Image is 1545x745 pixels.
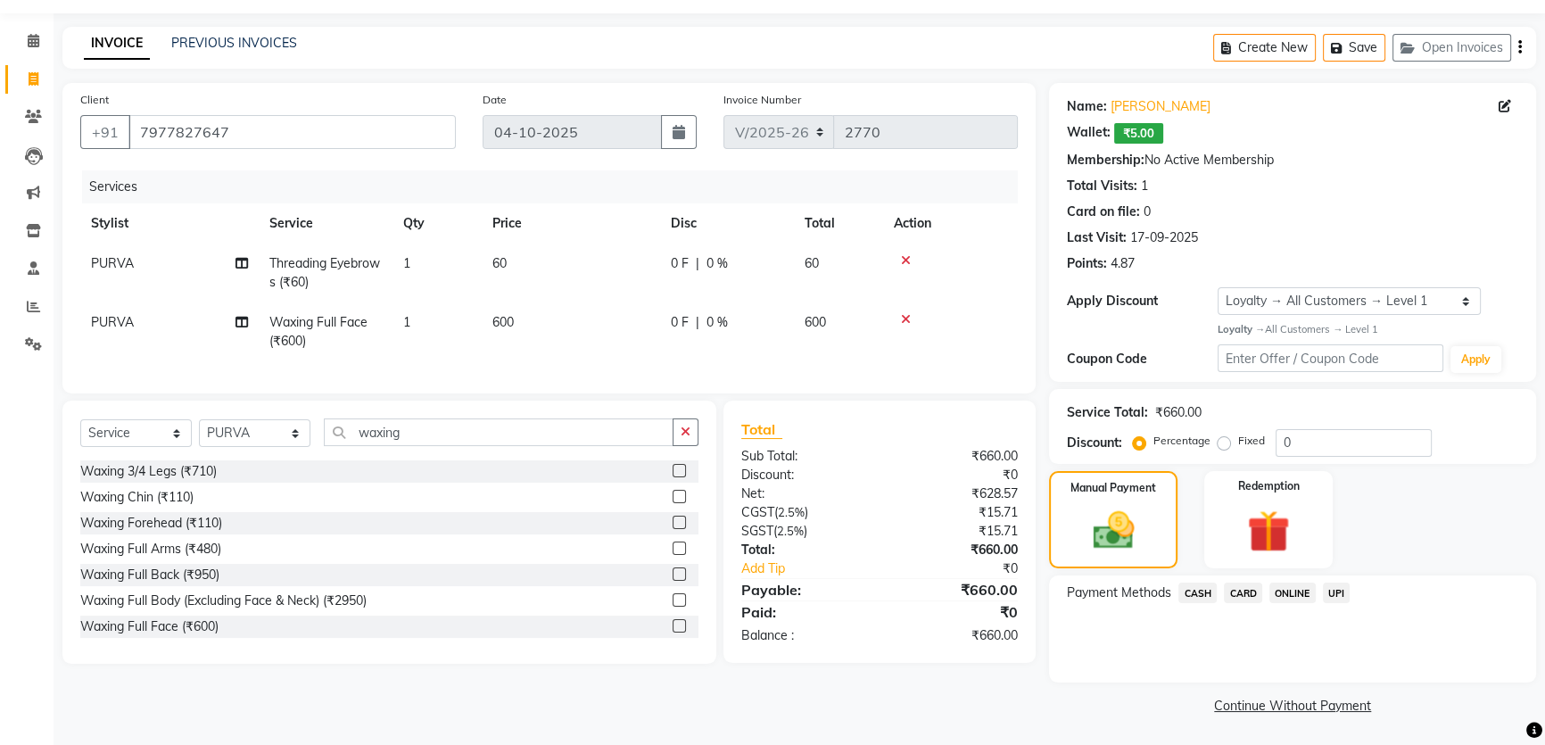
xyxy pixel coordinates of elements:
[82,170,1031,203] div: Services
[880,484,1031,503] div: ₹628.57
[1323,34,1385,62] button: Save
[80,566,219,584] div: Waxing Full Back (₹950)
[1080,507,1147,554] img: _cash.svg
[728,522,880,541] div: ( )
[728,626,880,645] div: Balance :
[778,505,805,519] span: 2.5%
[1067,403,1148,422] div: Service Total:
[741,523,773,539] span: SGST
[1114,123,1163,144] span: ₹5.00
[1450,346,1501,373] button: Apply
[91,255,134,271] span: PURVA
[728,559,905,578] a: Add Tip
[80,462,217,481] div: Waxing 3/4 Legs (₹710)
[80,617,219,636] div: Waxing Full Face (₹600)
[171,35,297,51] a: PREVIOUS INVOICES
[1053,697,1533,716] a: Continue Without Payment
[1238,478,1300,494] label: Redemption
[482,203,660,244] th: Price
[741,420,782,439] span: Total
[492,255,507,271] span: 60
[1111,254,1135,273] div: 4.87
[403,314,410,330] span: 1
[706,254,728,273] span: 0 %
[80,203,259,244] th: Stylist
[259,203,392,244] th: Service
[880,601,1031,623] div: ₹0
[741,504,774,520] span: CGST
[80,592,367,610] div: Waxing Full Body (Excluding Face & Neck) (₹2950)
[794,203,883,244] th: Total
[1155,403,1202,422] div: ₹660.00
[1144,203,1151,221] div: 0
[880,447,1031,466] div: ₹660.00
[728,579,880,600] div: Payable:
[1234,505,1303,559] img: _gift.svg
[128,115,456,149] input: Search by Name/Mobile/Email/Code
[1238,433,1265,449] label: Fixed
[80,514,222,533] div: Waxing Forehead (₹110)
[80,540,221,559] div: Waxing Full Arms (₹480)
[880,503,1031,522] div: ₹15.71
[723,92,801,108] label: Invoice Number
[324,418,673,446] input: Search or Scan
[392,203,482,244] th: Qty
[728,484,880,503] div: Net:
[671,313,689,332] span: 0 F
[880,579,1031,600] div: ₹660.00
[1067,350,1218,368] div: Coupon Code
[805,255,819,271] span: 60
[1218,322,1518,337] div: All Customers → Level 1
[483,92,507,108] label: Date
[1067,123,1111,144] div: Wallet:
[728,447,880,466] div: Sub Total:
[1067,151,1144,170] div: Membership:
[1323,583,1351,603] span: UPI
[696,313,699,332] span: |
[1111,97,1210,116] a: [PERSON_NAME]
[880,466,1031,484] div: ₹0
[660,203,794,244] th: Disc
[1141,177,1148,195] div: 1
[671,254,689,273] span: 0 F
[905,559,1031,578] div: ₹0
[777,524,804,538] span: 2.5%
[269,314,368,349] span: Waxing Full Face (₹600)
[880,541,1031,559] div: ₹660.00
[80,115,130,149] button: +91
[80,488,194,507] div: Waxing Chin (₹110)
[1213,34,1316,62] button: Create New
[403,255,410,271] span: 1
[728,503,880,522] div: ( )
[883,203,1018,244] th: Action
[1178,583,1217,603] span: CASH
[728,601,880,623] div: Paid:
[80,92,109,108] label: Client
[696,254,699,273] span: |
[728,541,880,559] div: Total:
[1218,323,1265,335] strong: Loyalty →
[1067,97,1107,116] div: Name:
[1067,177,1137,195] div: Total Visits:
[1067,151,1518,170] div: No Active Membership
[1269,583,1316,603] span: ONLINE
[1067,292,1218,310] div: Apply Discount
[1067,434,1122,452] div: Discount:
[880,626,1031,645] div: ₹660.00
[706,313,728,332] span: 0 %
[1067,203,1140,221] div: Card on file:
[1153,433,1210,449] label: Percentage
[91,314,134,330] span: PURVA
[1224,583,1262,603] span: CARD
[1067,254,1107,273] div: Points:
[1218,344,1443,372] input: Enter Offer / Coupon Code
[1130,228,1198,247] div: 17-09-2025
[492,314,514,330] span: 600
[1067,228,1127,247] div: Last Visit:
[728,466,880,484] div: Discount:
[1392,34,1511,62] button: Open Invoices
[880,522,1031,541] div: ₹15.71
[269,255,380,290] span: Threading Eyebrows (₹60)
[1070,480,1156,496] label: Manual Payment
[1067,584,1171,602] span: Payment Methods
